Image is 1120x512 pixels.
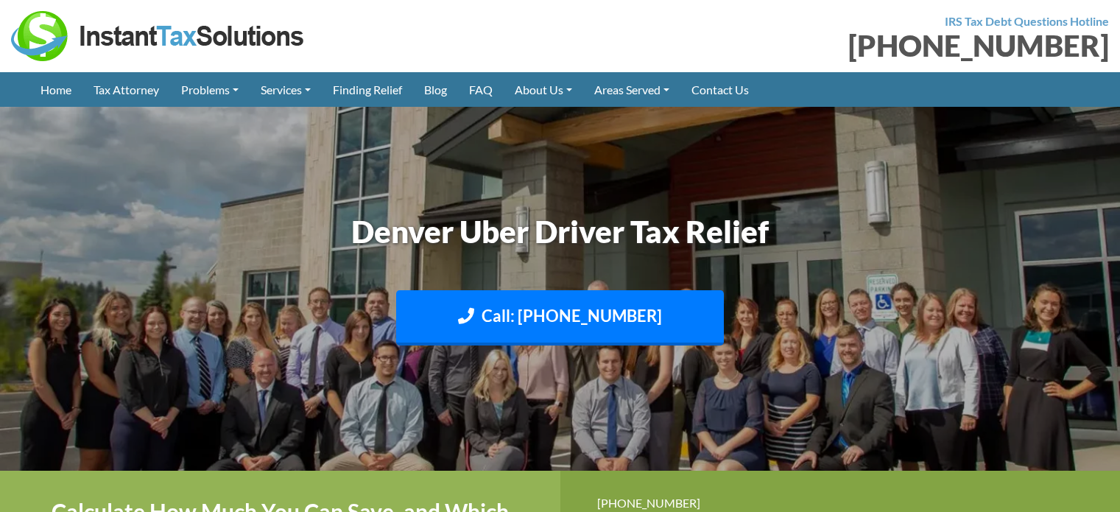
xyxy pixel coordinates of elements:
a: Instant Tax Solutions Logo [11,27,306,41]
h1: Denver Uber Driver Tax Relief [152,210,969,253]
a: About Us [504,72,583,107]
a: Tax Attorney [82,72,170,107]
a: Finding Relief [322,72,413,107]
a: FAQ [458,72,504,107]
a: Areas Served [583,72,680,107]
strong: IRS Tax Debt Questions Hotline [945,14,1109,28]
a: Services [250,72,322,107]
a: Call: [PHONE_NUMBER] [396,290,724,346]
a: Blog [413,72,458,107]
a: Problems [170,72,250,107]
img: Instant Tax Solutions Logo [11,11,306,61]
a: Contact Us [680,72,760,107]
div: [PHONE_NUMBER] [571,31,1110,60]
a: Home [29,72,82,107]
